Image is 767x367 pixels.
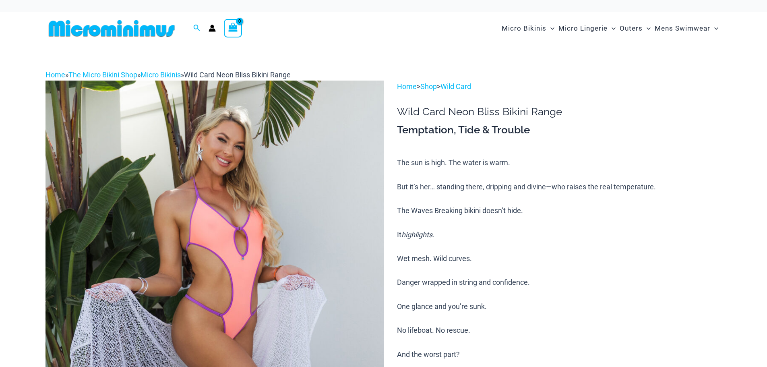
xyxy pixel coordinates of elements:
[45,70,291,79] span: » » »
[546,18,554,39] span: Menu Toggle
[608,18,616,39] span: Menu Toggle
[500,16,556,41] a: Micro BikinisMenu ToggleMenu Toggle
[193,23,201,33] a: Search icon link
[498,15,722,42] nav: Site Navigation
[209,25,216,32] a: Account icon link
[184,70,291,79] span: Wild Card Neon Bliss Bikini Range
[440,82,471,91] a: Wild Card
[397,81,722,93] p: > >
[45,70,65,79] a: Home
[141,70,181,79] a: Micro Bikinis
[420,82,437,91] a: Shop
[224,19,242,37] a: View Shopping Cart, empty
[502,18,546,39] span: Micro Bikinis
[620,18,643,39] span: Outers
[397,123,722,137] h3: Temptation, Tide & Trouble
[401,230,432,239] i: highlights
[397,106,722,118] h1: Wild Card Neon Bliss Bikini Range
[397,82,417,91] a: Home
[68,70,137,79] a: The Micro Bikini Shop
[558,18,608,39] span: Micro Lingerie
[710,18,718,39] span: Menu Toggle
[653,16,720,41] a: Mens SwimwearMenu ToggleMenu Toggle
[643,18,651,39] span: Menu Toggle
[556,16,618,41] a: Micro LingerieMenu ToggleMenu Toggle
[45,19,178,37] img: MM SHOP LOGO FLAT
[618,16,653,41] a: OutersMenu ToggleMenu Toggle
[655,18,710,39] span: Mens Swimwear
